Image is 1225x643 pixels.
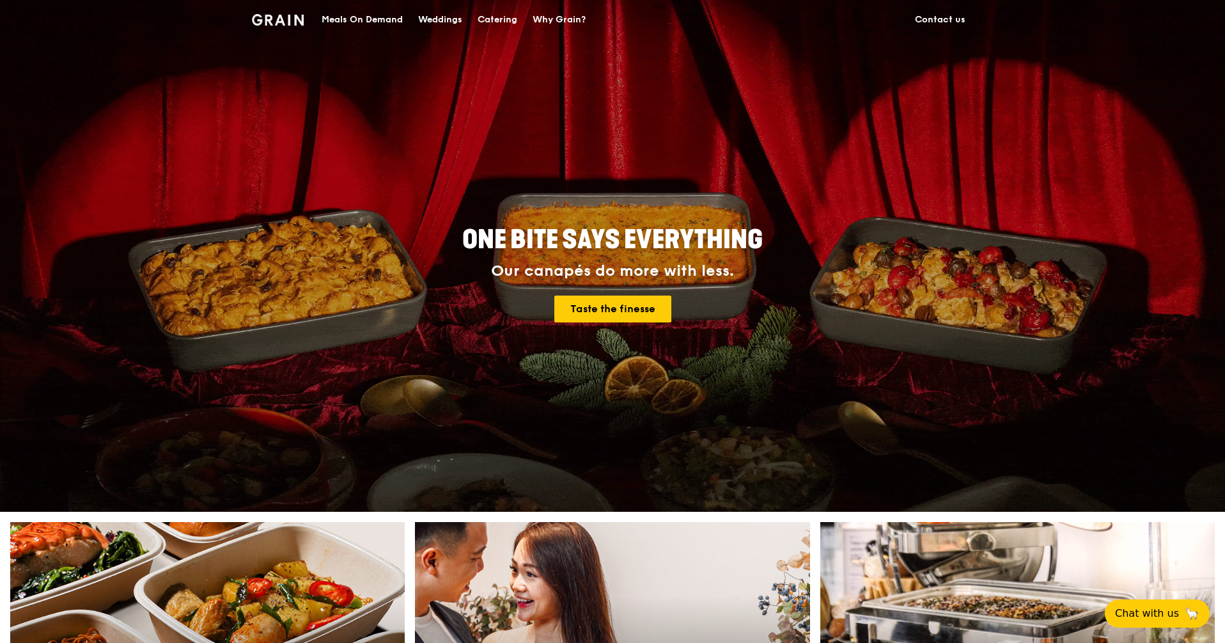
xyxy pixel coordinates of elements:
[322,1,403,39] div: Meals On Demand
[533,1,586,39] div: Why Grain?
[410,1,470,39] a: Weddings
[525,1,593,39] a: Why Grain?
[382,262,843,280] div: Our canapés do more with less.
[252,14,304,26] img: Grain
[1184,606,1199,621] span: 🦙
[907,1,973,39] a: Contact us
[470,1,525,39] a: Catering
[418,1,462,39] div: Weddings
[478,1,517,39] div: Catering
[1115,606,1179,621] span: Chat with us
[1105,599,1210,628] button: Chat with us🦙
[554,296,671,322] a: Taste the finesse
[462,225,763,255] span: ONE BITE SAYS EVERYTHING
